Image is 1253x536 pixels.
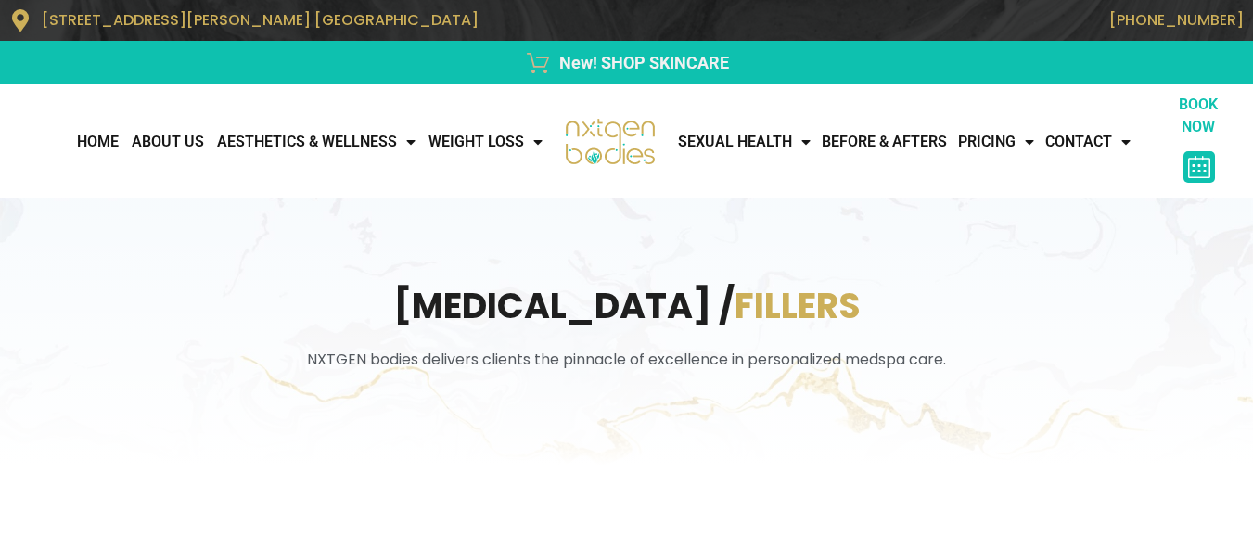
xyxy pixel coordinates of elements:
a: Home [70,123,125,160]
a: New! SHOP SKINCARE [9,50,1244,75]
a: Sexual Health [672,123,816,160]
a: Before & Afters [816,123,953,160]
p: [PHONE_NUMBER] [636,11,1245,29]
nav: Menu [672,123,1162,160]
a: About Us [125,123,211,160]
nav: Menu [9,123,549,160]
span: New! SHOP SKINCARE [555,50,729,75]
span: Fillers [735,281,861,330]
a: AESTHETICS & WELLNESS [211,123,422,160]
span: [STREET_ADDRESS][PERSON_NAME] [GEOGRAPHIC_DATA] [42,9,479,31]
a: Pricing [953,123,1040,160]
a: CONTACT [1040,123,1136,160]
a: WEIGHT LOSS [422,123,549,160]
p: BOOK NOW [1162,94,1235,138]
